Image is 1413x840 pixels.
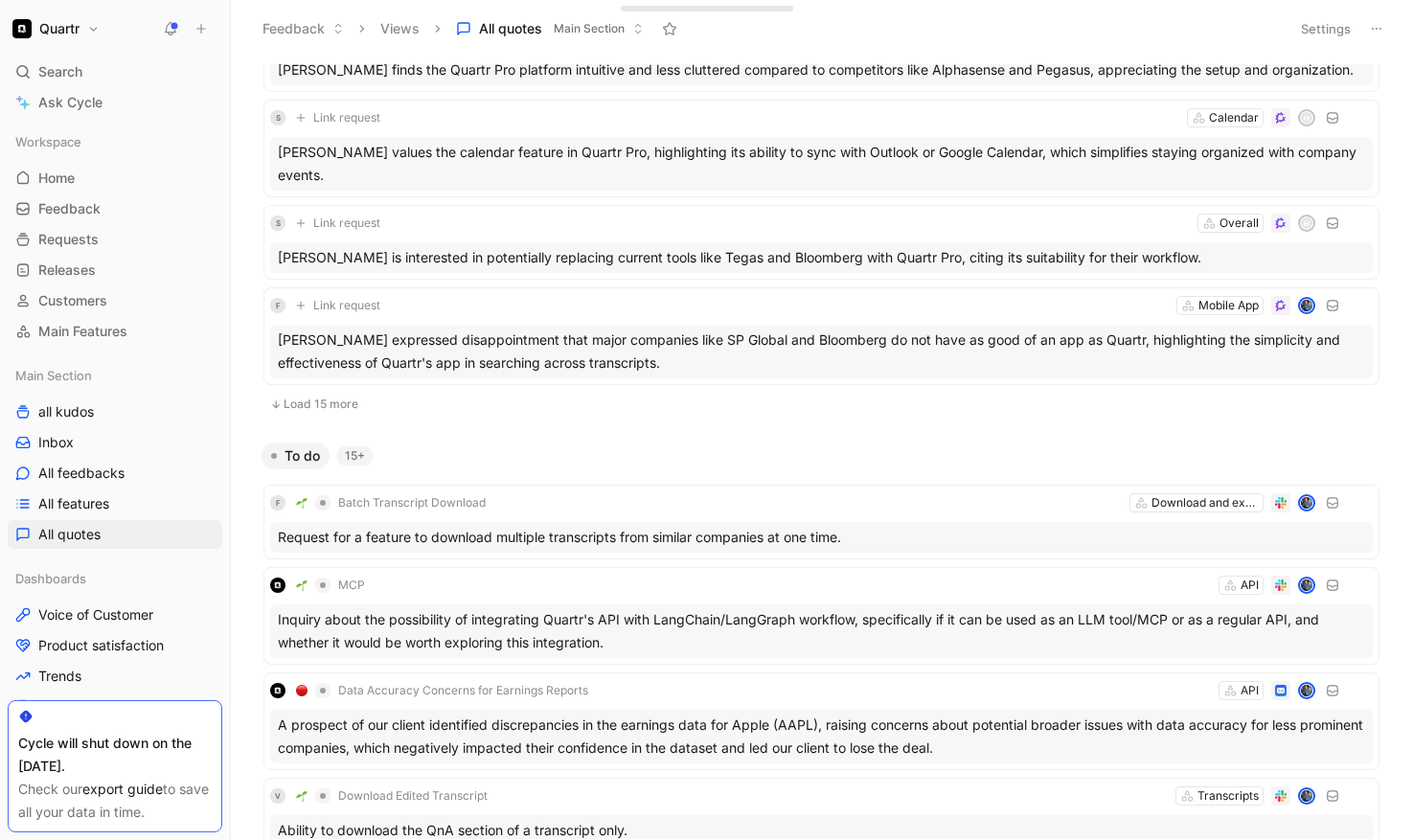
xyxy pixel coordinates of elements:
div: 15+ [337,446,373,465]
div: S [270,216,285,231]
div: [PERSON_NAME] values the calendar feature in Quartr Pro, highlighting its ability to sync with Ou... [270,137,1373,191]
button: QuartrQuartr [8,15,104,42]
span: To do [285,446,320,465]
span: Inbox [38,433,74,452]
button: Link request [289,294,387,317]
div: DashboardsVoice of CustomerProduct satisfactionTrendsFeature viewCustomer view [8,564,222,752]
img: logo [270,683,285,698]
a: Product satisfaction [8,631,222,660]
span: Voice of Customer [38,605,153,624]
div: V [270,788,285,804]
img: Quartr [12,19,32,38]
div: A prospect of our client identified discrepancies in the earnings data for Apple (AAPL), raising ... [270,710,1373,763]
img: avatar [1300,789,1313,803]
button: Views [372,14,428,43]
img: 🔴 [296,685,308,696]
div: Mobile App [1198,296,1259,315]
div: Main Sectionall kudosInboxAll feedbacksAll featuresAll quotes [8,361,222,549]
a: logo🔴Data Accuracy Concerns for Earnings ReportsAPIavatarA prospect of our client identified disc... [263,672,1379,770]
span: Main Section [554,19,625,38]
a: All feedbacks [8,459,222,488]
button: Link request [289,106,387,129]
span: Main Section [15,366,92,385]
a: F🌱Batch Transcript DownloadDownload and exportavatarRequest for a feature to download multiple tr... [263,485,1379,559]
span: Search [38,60,82,83]
h1: Quartr [39,20,80,37]
a: Feedback [8,194,222,223]
div: API [1241,681,1259,700]
img: avatar [1300,579,1313,592]
div: F [270,298,285,313]
span: All feedbacks [38,464,125,483]
a: Customers [8,286,222,315]
span: Dashboards [15,569,86,588]
span: Link request [313,216,380,231]
div: Calendar [1209,108,1259,127]
div: [PERSON_NAME] is interested in potentially replacing current tools like Tegas and Bloomberg with ... [270,242,1373,273]
div: S [270,110,285,125]
button: 🌱Batch Transcript Download [289,491,492,514]
div: Cycle will shut down on the [DATE]. [18,732,212,778]
div: Download and export [1151,493,1259,512]
button: Settings [1292,15,1359,42]
div: Search [8,57,222,86]
div: Overall [1219,214,1259,233]
span: All features [38,494,109,513]
a: All quotes [8,520,222,549]
div: Transcripts [1197,786,1259,806]
a: SLink requestCalendarH[PERSON_NAME] values the calendar feature in Quartr Pro, highlighting its a... [263,100,1379,197]
span: Product satisfaction [38,636,164,655]
a: all kudos [8,397,222,426]
a: All features [8,489,222,518]
button: Load 15 more [263,393,1379,416]
button: Link request [289,212,387,235]
span: Requests [38,230,99,249]
button: 🌱MCP [289,574,372,597]
button: To do [262,443,330,469]
span: Link request [313,298,380,313]
img: avatar [1300,684,1313,697]
img: avatar [1300,496,1313,510]
button: 🔴Data Accuracy Concerns for Earnings Reports [289,679,595,702]
div: [PERSON_NAME] finds the Quartr Pro platform intuitive and less cluttered compared to competitors ... [270,55,1373,85]
span: Feedback [38,199,101,218]
div: API [1241,576,1259,595]
span: Download Edited Transcript [338,788,488,804]
div: Workspace [8,127,222,156]
div: Main Section [8,361,222,390]
a: Inbox [8,428,222,457]
a: Releases [8,256,222,284]
img: avatar [1300,299,1313,312]
span: Feature view [38,697,118,716]
a: logo🌱MCPAPIavatarInquiry about the possibility of integrating Quartr's API with LangChain/LangGra... [263,567,1379,665]
span: Ask Cycle [38,91,103,114]
span: All quotes [38,525,101,544]
span: Link request [313,110,380,125]
a: FLink requestMobile Appavatar[PERSON_NAME] expressed disappointment that major companies like SP ... [263,287,1379,385]
button: All quotesMain Section [447,14,652,43]
div: H [1300,111,1313,125]
div: Dashboards [8,564,222,593]
span: Home [38,169,75,188]
div: Inquiry about the possibility of integrating Quartr's API with LangChain/LangGraph workflow, spec... [270,604,1373,658]
img: 🌱 [296,579,308,591]
img: 🌱 [296,497,308,509]
span: Customers [38,291,107,310]
button: 🌱Download Edited Transcript [289,784,494,807]
a: Trends [8,662,222,691]
img: 🌱 [296,790,308,802]
button: Feedback [254,14,353,43]
span: Main Features [38,322,127,341]
div: Check our to save all your data in time. [18,778,212,824]
span: Workspace [15,132,81,151]
img: logo [270,578,285,593]
span: Data Accuracy Concerns for Earnings Reports [338,683,588,698]
div: [PERSON_NAME] expressed disappointment that major companies like SP Global and Bloomberg do not h... [270,325,1373,378]
span: All quotes [479,19,542,38]
span: all kudos [38,402,94,421]
a: SLink requestOverallH[PERSON_NAME] is interested in potentially replacing current tools like Tega... [263,205,1379,280]
a: Home [8,164,222,193]
span: Trends [38,667,81,686]
div: Request for a feature to download multiple transcripts from similar companies at one time. [270,522,1373,553]
span: Batch Transcript Download [338,495,486,511]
